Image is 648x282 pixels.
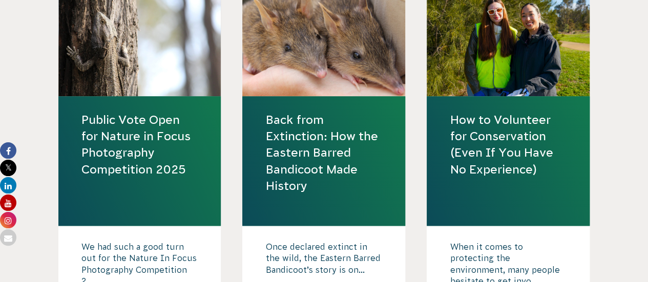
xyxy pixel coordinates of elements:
a: Public Vote Open for Nature in Focus Photography Competition 2025 [81,112,198,178]
a: How to Volunteer for Conservation (Even If You Have No Experience) [450,112,567,178]
a: Back from Extinction: How the Eastern Barred Bandicoot Made History [265,112,382,194]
